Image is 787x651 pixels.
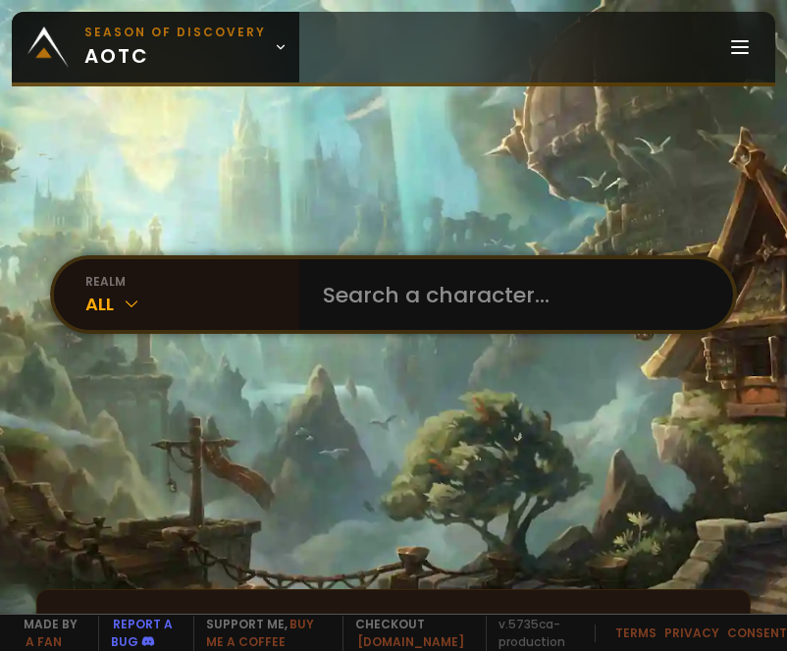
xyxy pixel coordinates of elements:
[486,616,583,651] span: v. 5735ca - production
[12,616,86,651] span: Made by
[342,616,474,651] span: Checkout
[85,291,299,317] div: All
[193,616,331,651] span: Support me,
[84,24,266,41] small: Season of Discovery
[84,24,266,71] span: aotc
[664,624,719,641] a: Privacy
[357,633,464,650] a: [DOMAIN_NAME]
[85,273,299,291] div: realm
[727,624,787,641] a: Consent
[12,12,299,82] a: Season of Discoveryaotc
[26,633,62,650] a: a fan
[311,259,709,330] input: Search a character...
[615,624,656,641] a: Terms
[206,616,314,650] a: Buy me a coffee
[111,616,173,650] a: Report a bug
